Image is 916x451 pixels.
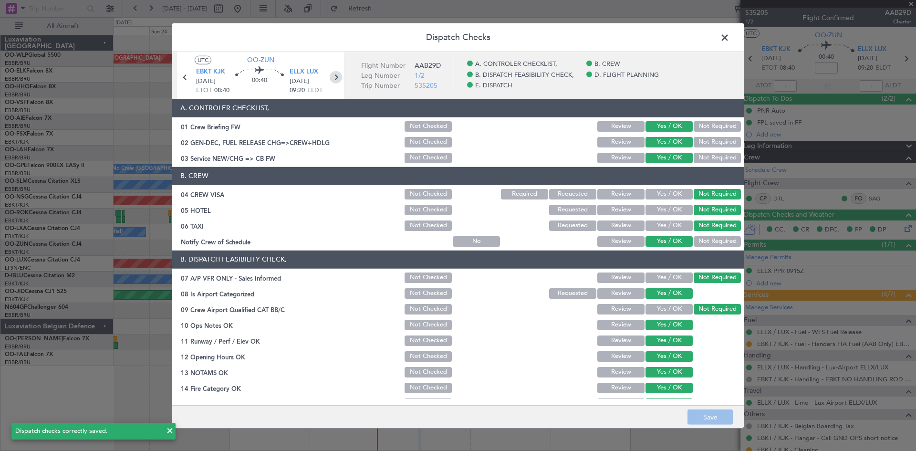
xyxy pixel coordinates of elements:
header: Dispatch Checks [172,23,744,52]
button: Not Required [694,236,741,247]
button: Not Required [694,121,741,132]
button: Not Required [694,137,741,147]
button: Not Required [694,189,741,199]
button: Not Required [694,205,741,215]
button: Not Required [694,304,741,315]
button: Not Required [694,153,741,163]
button: Not Required [694,273,741,283]
button: Not Required [694,220,741,231]
div: Dispatch checks correctly saved. [15,427,161,436]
